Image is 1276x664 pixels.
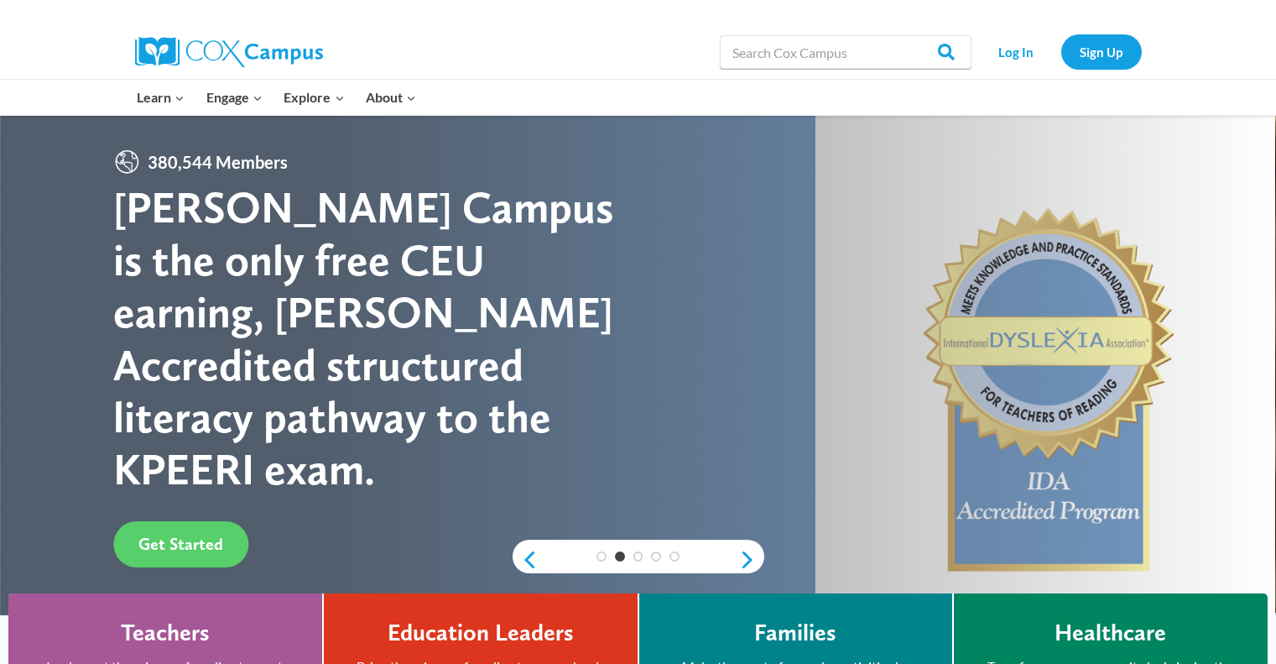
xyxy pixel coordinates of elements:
[113,521,248,567] a: Get Started
[141,149,294,175] span: 380,544 Members
[615,552,625,562] a: 2
[388,619,574,647] h4: Education Leaders
[980,34,1053,69] a: Log In
[513,543,764,577] div: content slider buttons
[113,181,638,495] div: [PERSON_NAME] Campus is the only free CEU earning, [PERSON_NAME] Accredited structured literacy p...
[669,552,680,562] a: 5
[633,552,643,562] a: 3
[754,619,836,647] h4: Families
[596,552,607,562] a: 1
[206,86,263,108] span: Engage
[366,86,416,108] span: About
[121,619,210,647] h4: Teachers
[651,552,661,562] a: 4
[513,550,538,570] a: previous
[739,550,764,570] a: next
[137,86,185,108] span: Learn
[284,86,344,108] span: Explore
[138,534,223,554] span: Get Started
[135,37,323,67] img: Cox Campus
[1061,34,1142,69] a: Sign Up
[720,35,971,69] input: Search Cox Campus
[127,80,427,115] nav: Primary Navigation
[980,34,1142,69] nav: Secondary Navigation
[1055,619,1166,647] h4: Healthcare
